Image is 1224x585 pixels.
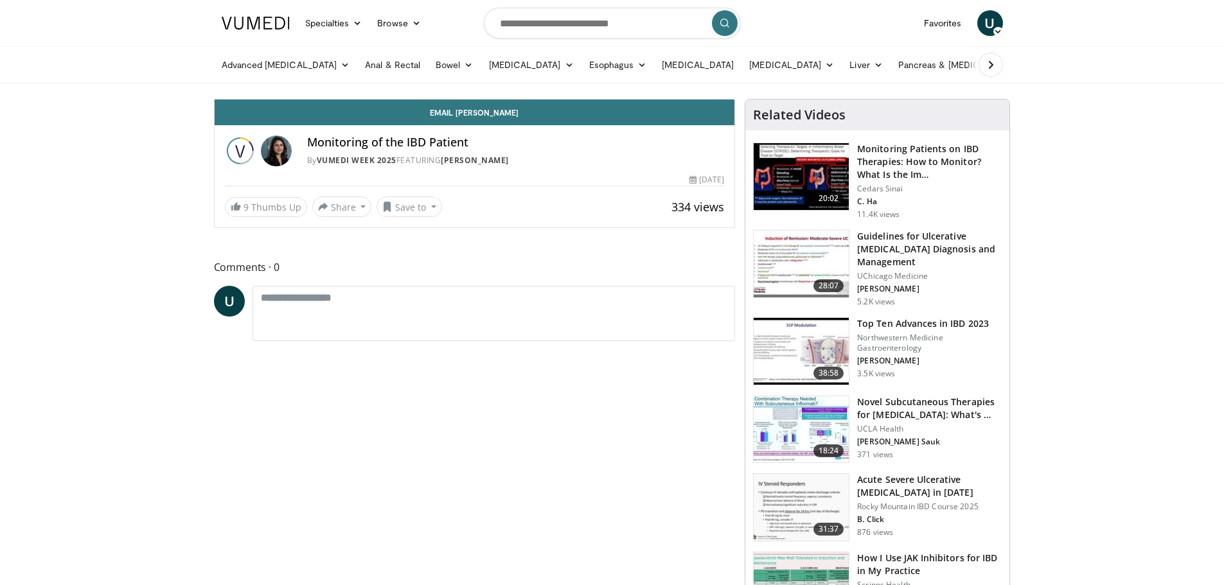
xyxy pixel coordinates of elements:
p: [PERSON_NAME] [857,356,1002,366]
img: b95f4ba9-a713-4ac1-b3c0-4dfbf6aab834.150x105_q85_crop-smart_upscale.jpg [754,474,849,541]
img: 609225da-72ea-422a-b68c-0f05c1f2df47.150x105_q85_crop-smart_upscale.jpg [754,143,849,210]
h3: How I Use JAK Inhibitors for IBD in My Practice [857,552,1002,577]
a: Specialties [297,10,370,36]
img: Avatar [261,135,292,166]
h3: Acute Severe Ulcerative [MEDICAL_DATA] in [DATE] [857,473,1002,499]
h3: Novel Subcutaneous Therapies for [MEDICAL_DATA]: What's … [857,396,1002,421]
a: Liver [842,52,890,78]
p: 371 views [857,450,893,460]
h4: Related Videos [753,107,846,123]
a: 20:02 Monitoring Patients on IBD Therapies: How to Monitor? What Is the Im… Cedars Sinai C. Ha 11... [753,143,1002,220]
a: Esophagus [581,52,655,78]
span: 334 views [671,199,724,214]
img: VuMedi Logo [222,17,290,30]
a: [MEDICAL_DATA] [654,52,741,78]
p: UChicago Medicine [857,271,1002,281]
span: 9 [244,201,249,213]
p: 3.5K views [857,369,895,379]
p: Northwestern Medicine Gastroenterology [857,333,1002,353]
p: B. Click [857,514,1002,525]
a: Pancreas & [MEDICAL_DATA] [891,52,1041,78]
span: Comments 0 [214,259,736,275]
img: 2f51e707-cd8d-4a31-8e3f-f47d06a7faca.150x105_q85_crop-smart_upscale.jpg [754,318,849,385]
p: Rocky Mountain IBD Course 2025 [857,502,1002,512]
p: Cedars Sinai [857,184,1002,194]
button: Share [312,196,372,217]
a: U [214,286,245,317]
a: Browse [369,10,429,36]
h3: Top Ten Advances in IBD 2023 [857,317,1002,330]
a: Anal & Rectal [357,52,428,78]
span: 20:02 [813,192,844,205]
a: Vumedi Week 2025 [317,155,396,166]
a: [MEDICAL_DATA] [741,52,842,78]
a: Email [PERSON_NAME] [215,100,735,125]
span: 18:24 [813,444,844,457]
button: Save to [377,196,442,217]
a: [MEDICAL_DATA] [481,52,581,78]
p: UCLA Health [857,424,1002,434]
h3: Guidelines for Ulcerative [MEDICAL_DATA] Diagnosis and Management [857,230,1002,268]
p: 876 views [857,527,893,537]
a: [PERSON_NAME] [441,155,509,166]
p: [PERSON_NAME] [857,284,1002,294]
img: 5d508c2b-9173-4279-adad-7510b8cd6d9a.150x105_q85_crop-smart_upscale.jpg [754,231,849,297]
a: 31:37 Acute Severe Ulcerative [MEDICAL_DATA] in [DATE] Rocky Mountain IBD Course 2025 B. Click 87... [753,473,1002,541]
span: 28:07 [813,279,844,292]
a: Bowel [428,52,481,78]
a: 38:58 Top Ten Advances in IBD 2023 Northwestern Medicine Gastroenterology [PERSON_NAME] 3.5K views [753,317,1002,385]
a: U [977,10,1003,36]
a: 28:07 Guidelines for Ulcerative [MEDICAL_DATA] Diagnosis and Management UChicago Medicine [PERSON... [753,230,1002,307]
a: Advanced [MEDICAL_DATA] [214,52,358,78]
img: 741871df-6ee3-4ee0-bfa7-8a5f5601d263.150x105_q85_crop-smart_upscale.jpg [754,396,849,463]
span: 38:58 [813,367,844,380]
p: C. Ha [857,196,1002,207]
h4: Monitoring of the IBD Patient [307,135,725,150]
input: Search topics, interventions [484,8,741,39]
a: 18:24 Novel Subcutaneous Therapies for [MEDICAL_DATA]: What's … UCLA Health [PERSON_NAME] Sauk 37... [753,396,1002,464]
p: 11.4K views [857,209,900,220]
div: [DATE] [689,174,724,186]
h3: Monitoring Patients on IBD Therapies: How to Monitor? What Is the Im… [857,143,1002,181]
div: By FEATURING [307,155,725,166]
span: 31:37 [813,523,844,536]
p: [PERSON_NAME] Sauk [857,437,1002,447]
a: Favorites [916,10,970,36]
a: 9 Thumbs Up [225,197,307,217]
p: 5.2K views [857,297,895,307]
img: Vumedi Week 2025 [225,135,256,166]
